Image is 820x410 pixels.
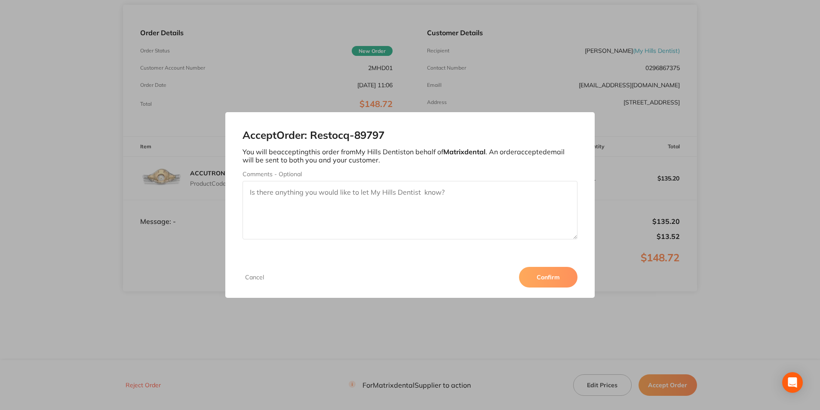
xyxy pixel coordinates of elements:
p: You will be accepting this order from My Hills Dentist on behalf of . An order accepted email wil... [243,148,577,164]
label: Comments - Optional [243,171,577,177]
div: Open Intercom Messenger [782,372,803,393]
h2: Accept Order: Restocq- 89797 [243,129,577,141]
button: Cancel [243,273,267,281]
button: Confirm [519,267,577,288]
b: Matrixdental [443,147,485,156]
